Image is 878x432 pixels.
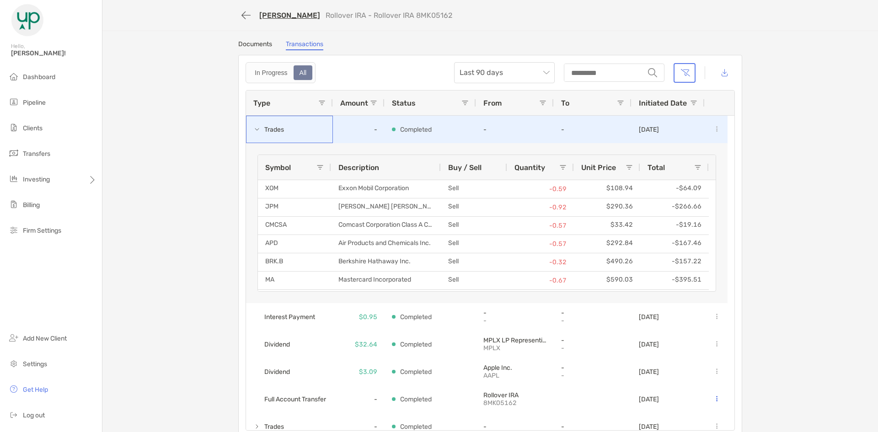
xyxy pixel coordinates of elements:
span: [PERSON_NAME]! [11,49,96,57]
img: billing icon [8,199,19,210]
img: Zoe Logo [11,4,44,37]
img: investing icon [8,173,19,184]
img: firm-settings icon [8,224,19,235]
span: Quantity [514,163,545,172]
div: -$266.66 [640,198,709,216]
span: Amount [340,99,368,107]
p: -0.67 [514,275,567,286]
p: - [483,423,546,431]
div: -$395.51 [640,272,709,289]
div: APD [258,235,331,253]
div: $108.94 [574,180,640,198]
p: $0.95 [359,311,377,323]
img: logout icon [8,409,19,420]
span: Interest Payment [264,309,315,325]
div: segmented control [246,62,316,83]
img: input icon [648,68,657,77]
p: Rollover IRA [483,391,546,399]
span: Transfers [23,150,50,158]
div: $290.36 [574,198,640,216]
div: Sell [441,253,507,271]
p: Completed [400,311,432,323]
p: - [561,317,624,325]
span: Dashboard [23,73,55,81]
p: - [561,423,624,431]
a: [PERSON_NAME] [259,11,320,20]
img: clients icon [8,122,19,133]
div: Sell [441,235,507,253]
div: XOM [258,180,331,198]
div: -$167.46 [640,235,709,253]
span: Log out [23,411,45,419]
div: Berkshire Hathaway Inc. [331,253,441,271]
p: - [561,126,624,133]
p: [DATE] [639,313,659,321]
span: Billing [23,201,40,209]
button: Clear filters [674,63,696,83]
span: Trades [264,122,284,137]
p: 8MK05162 [483,399,546,407]
div: -$157.22 [640,253,709,271]
span: Add New Client [23,335,67,342]
p: -0.59 [514,183,567,195]
span: Type [253,99,270,107]
div: -$19.16 [640,217,709,235]
p: Completed [400,394,432,405]
div: $292.84 [574,235,640,253]
p: Completed [400,339,432,350]
a: Transactions [286,40,323,50]
p: Apple Inc. [483,364,546,372]
span: Pipeline [23,99,46,107]
div: $490.26 [574,253,640,271]
p: [DATE] [639,395,659,403]
p: MPLX LP Representing Limited Partner Interests [483,336,546,344]
p: Completed [400,366,432,378]
img: settings icon [8,358,19,369]
span: Get Help [23,386,48,394]
span: Dividend [264,364,290,379]
div: Sell [441,180,507,198]
div: - [333,385,385,413]
div: All [294,66,312,79]
div: CMCSA [258,217,331,235]
p: - [483,317,546,325]
p: [DATE] [639,126,659,133]
div: Exxon Mobil Corporation [331,180,441,198]
div: $93.53 [574,290,640,308]
p: [DATE] [639,341,659,348]
p: [DATE] [639,368,659,376]
div: Sell [441,198,507,216]
img: add_new_client icon [8,332,19,343]
span: Buy / Sell [448,163,482,172]
span: Last 90 days [460,63,549,83]
span: Investing [23,176,50,183]
div: $33.42 [574,217,640,235]
div: BRK.B [258,253,331,271]
span: From [483,99,502,107]
p: - [561,344,624,352]
p: - [483,126,546,133]
img: pipeline icon [8,96,19,107]
span: Description [338,163,379,172]
p: -0.32 [514,256,567,268]
p: - [561,309,624,317]
span: Dividend [264,337,290,352]
p: Rollover IRA - Rollover IRA 8MK05162 [326,11,452,20]
span: Initiated Date [639,99,687,107]
span: To [561,99,569,107]
span: Status [392,99,416,107]
p: - [561,372,624,379]
div: Sell [441,217,507,235]
p: AAPL [483,372,546,379]
p: -0.92 [514,202,567,213]
div: -$64.09 [640,180,709,198]
p: - [483,309,546,317]
a: Documents [238,40,272,50]
p: $3.09 [359,366,377,378]
p: -0.57 [514,238,567,250]
div: -$68.43 [640,290,709,308]
img: dashboard icon [8,71,19,82]
div: MA [258,272,331,289]
span: Unit Price [581,163,616,172]
div: Mastercard Incorporated [331,272,441,289]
